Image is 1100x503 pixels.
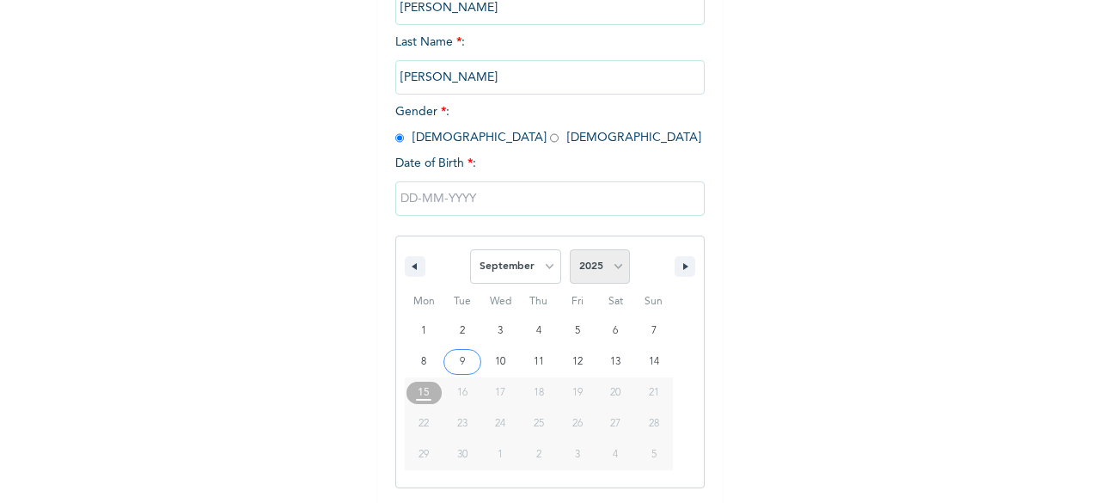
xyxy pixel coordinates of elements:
span: Gender : [DEMOGRAPHIC_DATA] [DEMOGRAPHIC_DATA] [395,106,701,144]
span: Sun [634,288,673,316]
span: 28 [649,408,659,439]
span: Tue [443,288,482,316]
span: 24 [495,408,505,439]
span: 2 [460,316,465,347]
button: 25 [520,408,559,439]
span: 10 [495,347,505,377]
button: 15 [405,377,443,408]
span: 18 [534,377,544,408]
span: Date of Birth : [395,155,476,173]
button: 22 [405,408,443,439]
span: Fri [558,288,596,316]
button: 1 [405,316,443,347]
span: 16 [457,377,467,408]
span: Mon [405,288,443,316]
span: 26 [572,408,583,439]
button: 23 [443,408,482,439]
button: 7 [634,316,673,347]
span: 17 [495,377,505,408]
button: 19 [558,377,596,408]
input: DD-MM-YYYY [395,181,705,216]
button: 8 [405,347,443,377]
span: 23 [457,408,467,439]
button: 17 [481,377,520,408]
button: 26 [558,408,596,439]
button: 4 [520,316,559,347]
button: 28 [634,408,673,439]
span: 14 [649,347,659,377]
span: 12 [572,347,583,377]
button: 30 [443,439,482,470]
button: 14 [634,347,673,377]
button: 24 [481,408,520,439]
button: 9 [443,347,482,377]
button: 29 [405,439,443,470]
span: 15 [418,377,430,408]
span: 25 [534,408,544,439]
span: 30 [457,439,467,470]
button: 16 [443,377,482,408]
button: 6 [596,316,635,347]
span: Wed [481,288,520,316]
span: 4 [536,316,541,347]
button: 3 [481,316,520,347]
span: Thu [520,288,559,316]
input: Enter your last name [395,60,705,95]
button: 21 [634,377,673,408]
span: 9 [460,347,465,377]
button: 27 [596,408,635,439]
span: 5 [575,316,580,347]
span: 13 [610,347,620,377]
button: 18 [520,377,559,408]
span: 19 [572,377,583,408]
span: 6 [613,316,618,347]
span: Last Name : [395,36,705,83]
span: 11 [534,347,544,377]
span: Sat [596,288,635,316]
button: 12 [558,347,596,377]
span: 27 [610,408,620,439]
button: 2 [443,316,482,347]
span: 3 [498,316,503,347]
button: 5 [558,316,596,347]
button: 20 [596,377,635,408]
span: 21 [649,377,659,408]
span: 20 [610,377,620,408]
span: 1 [421,316,426,347]
button: 13 [596,347,635,377]
span: 22 [419,408,429,439]
span: 29 [419,439,429,470]
span: 7 [651,316,657,347]
span: 8 [421,347,426,377]
button: 10 [481,347,520,377]
button: 11 [520,347,559,377]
